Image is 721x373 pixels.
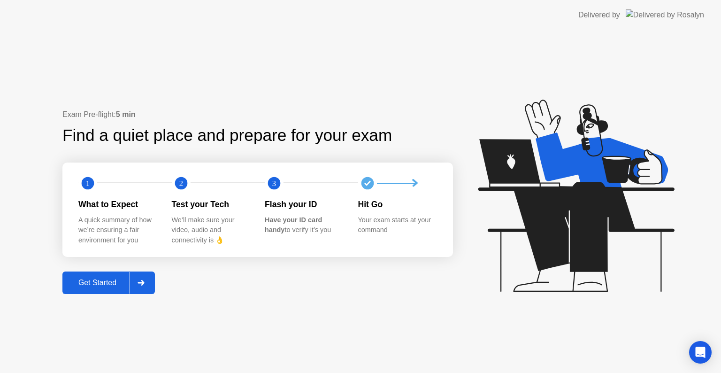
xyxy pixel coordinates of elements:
div: Flash your ID [265,198,343,210]
div: Hit Go [358,198,437,210]
div: Delivered by [578,9,620,21]
div: Find a quiet place and prepare for your exam [62,123,393,148]
text: 3 [272,179,276,188]
div: Get Started [65,279,130,287]
div: Open Intercom Messenger [689,341,712,364]
button: Get Started [62,272,155,294]
div: Your exam starts at your command [358,215,437,235]
div: We’ll make sure your video, audio and connectivity is 👌 [172,215,250,246]
img: Delivered by Rosalyn [626,9,704,20]
div: A quick summary of how we’re ensuring a fair environment for you [78,215,157,246]
div: What to Expect [78,198,157,210]
b: Have your ID card handy [265,216,322,234]
div: Test your Tech [172,198,250,210]
text: 1 [86,179,90,188]
text: 2 [179,179,183,188]
div: Exam Pre-flight: [62,109,453,120]
div: to verify it’s you [265,215,343,235]
b: 5 min [116,110,136,118]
